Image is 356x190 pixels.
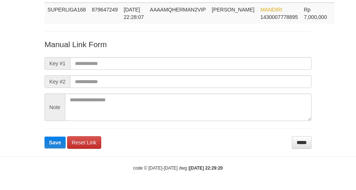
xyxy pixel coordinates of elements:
small: code © [DATE]-[DATE] dwg | [133,166,223,171]
td: 879647249 [89,3,121,24]
span: [PERSON_NAME] [212,7,254,13]
span: Note [44,94,65,121]
span: Key #1 [44,57,70,70]
p: Manual Link Form [44,39,311,50]
span: Save [49,140,61,145]
span: MANDIRI [260,7,282,13]
span: [DATE] 22:28:07 [124,7,144,20]
span: Reset Link [72,140,96,145]
span: Rp 7,000,000 [304,7,327,20]
strong: [DATE] 22:29:20 [189,166,223,171]
td: SUPERLIGA168 [44,3,89,24]
span: AAAAMQHERMAN2VIP [150,7,206,13]
a: Reset Link [67,136,101,149]
span: Copy 1430007778895 to clipboard [260,14,298,20]
button: Save [44,137,66,148]
span: Key #2 [44,75,70,88]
